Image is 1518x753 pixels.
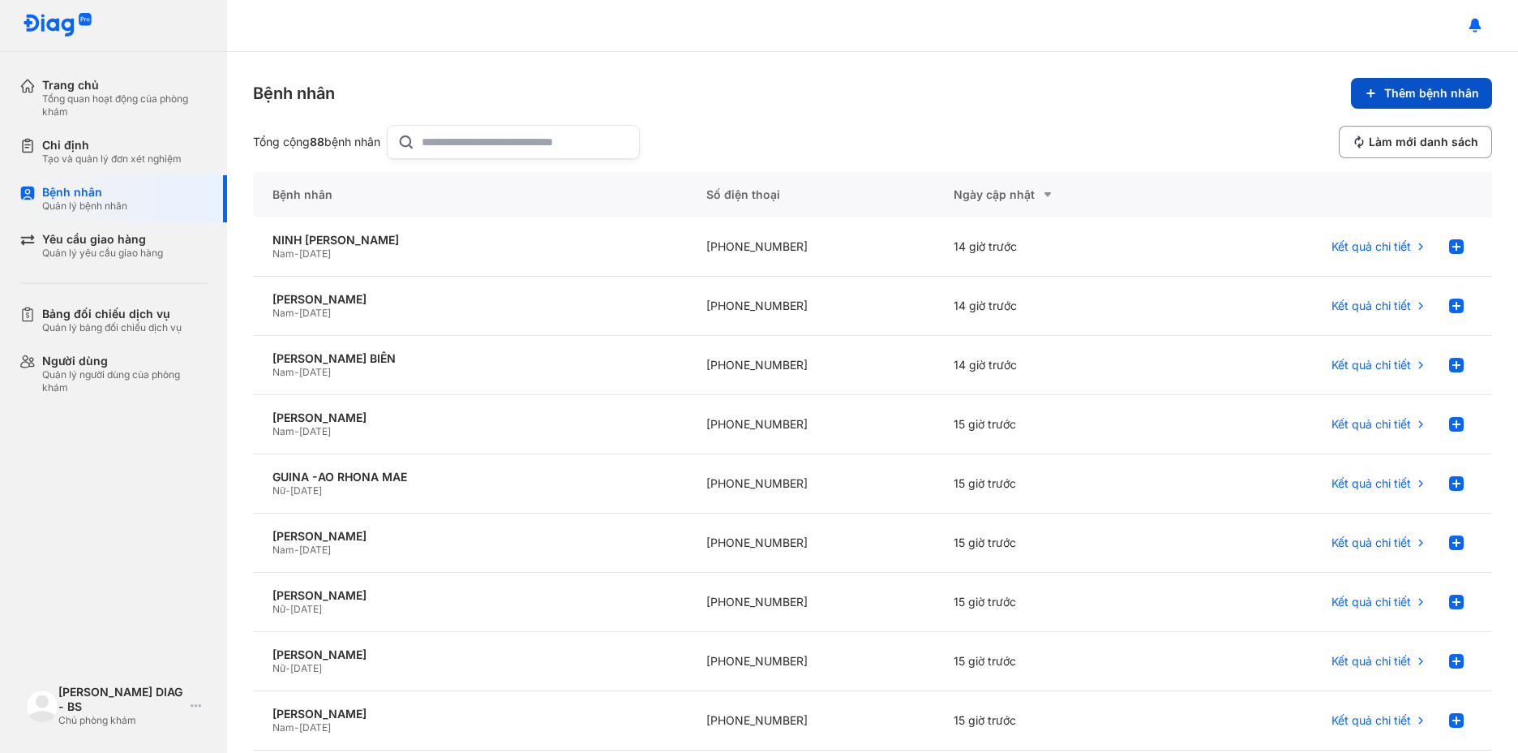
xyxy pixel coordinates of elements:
[294,247,299,260] span: -
[934,691,1182,751] div: 15 giờ trước
[1331,713,1411,728] span: Kết quả chi tiết
[299,721,331,734] span: [DATE]
[272,366,294,378] span: Nam
[1351,78,1492,109] button: Thêm bệnh nhân
[272,233,667,247] div: NINH [PERSON_NAME]
[285,484,290,497] span: -
[26,690,58,722] img: logo
[272,662,285,674] span: Nữ
[272,603,285,615] span: Nữ
[253,82,335,105] div: Bệnh nhân
[1331,239,1411,254] span: Kết quả chi tiết
[310,135,324,148] span: 88
[58,714,184,727] div: Chủ phòng khám
[299,247,331,260] span: [DATE]
[253,135,380,149] div: Tổng cộng bệnh nhân
[299,307,331,319] span: [DATE]
[42,200,127,213] div: Quản lý bệnh nhân
[272,307,294,319] span: Nam
[934,573,1182,632] div: 15 giờ trước
[42,138,182,153] div: Chỉ định
[272,707,667,721] div: [PERSON_NAME]
[1331,476,1411,491] span: Kết quả chi tiết
[290,484,322,497] span: [DATE]
[272,470,667,484] div: GUINA -AO RHONA MAE
[687,277,935,336] div: [PHONE_NUMBER]
[23,13,92,38] img: logo
[934,336,1182,395] div: 14 giờ trước
[42,78,208,93] div: Trang chủ
[687,217,935,277] div: [PHONE_NUMBER]
[299,366,331,378] span: [DATE]
[934,395,1182,454] div: 15 giờ trước
[285,603,290,615] span: -
[687,172,935,217] div: Số điện thoại
[687,514,935,573] div: [PHONE_NUMBER]
[1331,299,1411,313] span: Kết quả chi tiết
[687,454,935,514] div: [PHONE_NUMBER]
[290,662,322,674] span: [DATE]
[42,93,208,118] div: Tổng quan hoạt động của phòng khám
[687,395,935,454] div: [PHONE_NUMBER]
[1339,126,1492,158] button: Làm mới danh sách
[1331,595,1411,609] span: Kết quả chi tiết
[42,232,163,247] div: Yêu cầu giao hàng
[294,425,299,437] span: -
[1331,654,1411,669] span: Kết quả chi tiết
[58,685,184,714] div: [PERSON_NAME] DIAG - BS
[42,153,182,166] div: Tạo và quản lý đơn xét nghiệm
[1384,86,1479,101] span: Thêm bệnh nhân
[272,588,667,603] div: [PERSON_NAME]
[253,172,687,217] div: Bệnh nhân
[294,721,299,734] span: -
[934,632,1182,691] div: 15 giờ trước
[272,648,667,662] div: [PERSON_NAME]
[272,411,667,425] div: [PERSON_NAME]
[272,544,294,556] span: Nam
[42,247,163,260] div: Quản lý yêu cầu giao hàng
[42,354,208,368] div: Người dùng
[285,662,290,674] span: -
[299,425,331,437] span: [DATE]
[290,603,322,615] span: [DATE]
[294,366,299,378] span: -
[272,529,667,544] div: [PERSON_NAME]
[42,368,208,394] div: Quản lý người dùng của phòng khám
[1331,358,1411,372] span: Kết quả chi tiết
[934,454,1182,514] div: 15 giờ trước
[272,351,667,366] div: [PERSON_NAME] BIÊN
[299,544,331,556] span: [DATE]
[272,247,294,260] span: Nam
[687,632,935,691] div: [PHONE_NUMBER]
[1331,536,1411,550] span: Kết quả chi tiết
[1369,135,1478,149] span: Làm mới danh sách
[272,484,285,497] span: Nữ
[294,307,299,319] span: -
[687,573,935,632] div: [PHONE_NUMBER]
[687,691,935,751] div: [PHONE_NUMBER]
[934,514,1182,573] div: 15 giờ trước
[42,185,127,200] div: Bệnh nhân
[954,185,1163,204] div: Ngày cập nhật
[1331,417,1411,432] span: Kết quả chi tiết
[272,292,667,307] div: [PERSON_NAME]
[272,425,294,437] span: Nam
[272,721,294,734] span: Nam
[934,277,1182,336] div: 14 giờ trước
[687,336,935,395] div: [PHONE_NUMBER]
[934,217,1182,277] div: 14 giờ trước
[42,307,182,321] div: Bảng đối chiếu dịch vụ
[294,544,299,556] span: -
[42,321,182,334] div: Quản lý bảng đối chiếu dịch vụ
